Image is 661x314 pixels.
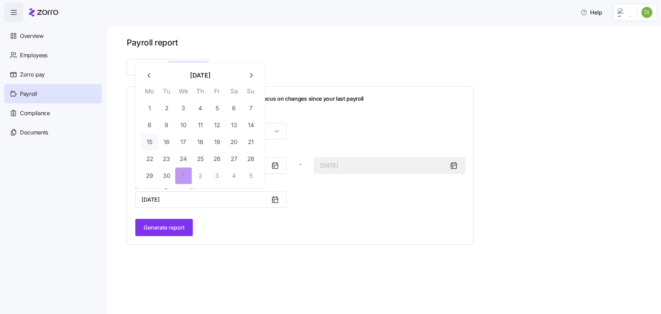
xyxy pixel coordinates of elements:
button: 18 September 2025 [192,134,209,150]
button: 1 September 2025 [141,100,158,117]
span: Zorro pay [20,70,45,79]
button: 27 September 2025 [226,151,242,167]
button: 16 September 2025 [158,134,175,150]
a: Overview [4,26,102,45]
button: 15 September 2025 [141,134,158,150]
button: 30 September 2025 [158,168,175,184]
a: Documents [4,123,102,142]
button: 3 October 2025 [209,168,225,184]
button: [DATE] [158,67,243,83]
span: Overview [20,32,43,40]
img: Employer logo [618,8,631,17]
button: 22 September 2025 [141,151,158,167]
button: 4 October 2025 [226,168,242,184]
button: 2 September 2025 [158,100,175,117]
h1: Payroll report [127,37,474,48]
button: 20 September 2025 [226,134,242,150]
th: We [175,86,192,100]
button: 6 September 2025 [226,100,242,117]
h1: See pay period deductions/reimbursements, with focus on changes since your last payroll [135,95,465,102]
button: 28 September 2025 [243,151,259,167]
th: Fr [209,86,225,100]
a: Compliance [4,103,102,123]
th: Su [242,86,259,100]
span: Help [580,8,602,17]
button: 10 September 2025 [175,117,192,133]
button: Help [575,6,608,19]
button: 5 September 2025 [209,100,225,117]
button: 4 September 2025 [192,100,209,117]
button: 17 September 2025 [175,134,192,150]
button: 13 September 2025 [226,117,242,133]
button: 14 September 2025 [243,117,259,133]
button: 9 September 2025 [158,117,175,133]
button: 21 September 2025 [243,134,259,150]
button: Generate report [135,219,193,236]
button: 11 September 2025 [192,117,209,133]
span: Payroll [20,90,37,98]
button: 23 September 2025 [158,151,175,167]
span: Generate report [144,223,185,232]
button: 8 September 2025 [141,117,158,133]
img: ebbf617f566908890dfd872f8ec40b3c [641,7,652,18]
input: Date of last payroll update [135,191,286,208]
input: End date [314,157,465,174]
span: Employees [20,51,48,60]
button: 19 September 2025 [209,134,225,150]
a: Employees [4,45,102,65]
th: Th [192,86,209,100]
button: 25 September 2025 [192,151,209,167]
th: Mo [141,86,158,100]
span: Compliance [20,109,50,118]
th: Sa [225,86,242,100]
button: 1 October 2025 [175,168,192,184]
button: 3 September 2025 [175,100,192,117]
span: - [299,160,302,169]
th: Tu [158,86,175,100]
a: Payroll [4,84,102,103]
button: 2 October 2025 [192,168,209,184]
button: 26 September 2025 [209,151,225,167]
button: 12 September 2025 [209,117,225,133]
button: 24 September 2025 [175,151,192,167]
button: 29 September 2025 [141,168,158,184]
a: Zorro pay [4,65,102,84]
button: 5 October 2025 [243,168,259,184]
span: Documents [20,128,48,137]
button: 7 September 2025 [243,100,259,117]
